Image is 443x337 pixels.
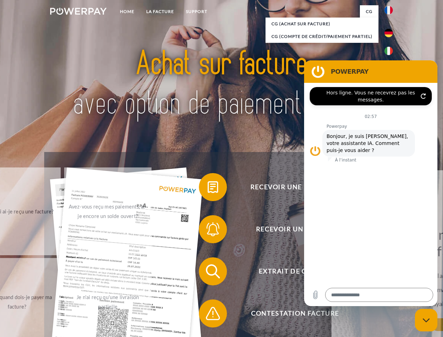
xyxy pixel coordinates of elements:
[199,299,381,328] button: Contestation Facture
[67,34,376,134] img: title-powerpay_fr.svg
[114,5,140,18] a: Home
[384,6,393,14] img: fr
[209,299,381,328] span: Contestation Facture
[360,5,378,18] a: CG
[50,8,107,15] img: logo-powerpay-white.svg
[384,47,393,55] img: it
[64,167,152,255] a: Avez-vous reçu mes paiements, ai-je encore un solde ouvert?
[209,257,381,285] span: Extrait de compte
[204,305,222,322] img: qb_warning.svg
[68,292,147,311] div: Je n'ai reçu qu'une livraison partielle
[140,5,180,18] a: LA FACTURE
[266,18,378,30] a: CG (achat sur facture)
[204,263,222,280] img: qb_search.svg
[415,309,437,331] iframe: Bouton de lancement de la fenêtre de messagerie, conversation en cours
[266,30,378,43] a: CG (Compte de crédit/paiement partiel)
[304,60,437,306] iframe: Fenêtre de messagerie
[199,257,381,285] button: Extrait de compte
[384,29,393,37] img: de
[180,5,213,18] a: Support
[68,202,147,221] div: Avez-vous reçu mes paiements, ai-je encore un solde ouvert?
